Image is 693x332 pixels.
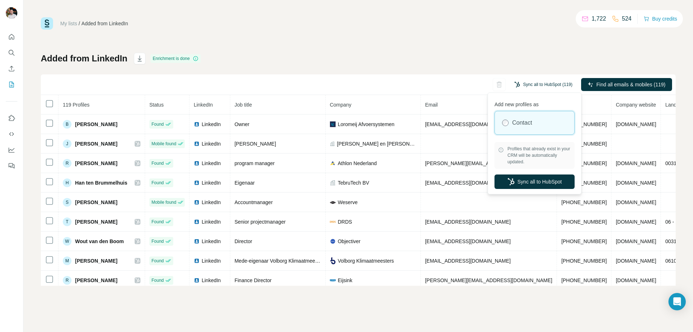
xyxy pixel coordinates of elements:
[616,219,656,225] span: [DOMAIN_NAME]
[202,160,221,167] span: LinkedIn
[561,238,607,244] span: [PHONE_NUMBER]
[425,238,511,244] span: [EMAIL_ADDRESS][DOMAIN_NAME]
[6,143,17,156] button: Dashboard
[581,78,672,91] button: Find all emails & mobiles (119)
[330,102,352,108] span: Company
[152,258,164,264] span: Found
[6,46,17,59] button: Search
[494,174,575,189] button: Sync all to HubSpot
[337,140,416,147] span: [PERSON_NAME] en [PERSON_NAME]
[63,217,71,226] div: T
[425,180,511,186] span: [EMAIL_ADDRESS][DOMAIN_NAME]
[75,238,124,245] span: Wout van den Boom
[494,98,575,108] p: Add new profiles as
[152,121,164,128] span: Found
[63,102,90,108] span: 119 Profiles
[63,120,71,129] div: B
[330,219,336,225] img: company-logo
[194,160,200,166] img: LinkedIn logo
[596,81,665,88] span: Find all emails & mobiles (119)
[75,277,117,284] span: [PERSON_NAME]
[235,121,249,127] span: Owner
[6,78,17,91] button: My lists
[152,141,176,147] span: Mobile found
[509,79,577,90] button: Sync all to HubSpot (119)
[60,21,77,26] a: My lists
[616,238,656,244] span: [DOMAIN_NAME]
[152,180,164,186] span: Found
[235,141,276,147] span: [PERSON_NAME]
[63,256,71,265] div: M
[592,14,606,23] p: 1,722
[330,238,336,244] img: company-logo
[235,219,286,225] span: Senior projectmanager
[63,276,71,285] div: R
[338,179,369,186] span: TebruTech BV
[616,160,656,166] span: [DOMAIN_NAME]
[149,102,164,108] span: Status
[202,121,221,128] span: LinkedIn
[235,199,273,205] span: Accountmanager
[75,160,117,167] span: [PERSON_NAME]
[338,218,352,225] span: DRDS
[194,277,200,283] img: LinkedIn logo
[79,20,80,27] li: /
[6,7,17,19] img: Avatar
[194,238,200,244] img: LinkedIn logo
[425,277,552,283] span: [PERSON_NAME][EMAIL_ADDRESS][DOMAIN_NAME]
[194,180,200,186] img: LinkedIn logo
[235,102,252,108] span: Job title
[330,121,336,127] img: company-logo
[425,258,511,264] span: [EMAIL_ADDRESS][DOMAIN_NAME]
[561,180,607,186] span: [PHONE_NUMBER]
[512,118,532,127] label: Contact
[152,160,164,167] span: Found
[330,199,336,205] img: company-logo
[6,159,17,172] button: Feedback
[202,257,221,264] span: LinkedIn
[561,121,607,127] span: [PHONE_NUMBER]
[194,199,200,205] img: LinkedIn logo
[6,30,17,43] button: Quick start
[235,277,272,283] span: Finance Director
[616,121,656,127] span: [DOMAIN_NAME]
[668,293,686,310] div: Open Intercom Messenger
[561,219,607,225] span: [PHONE_NUMBER]
[194,258,200,264] img: LinkedIn logo
[235,160,275,166] span: program manager
[202,277,221,284] span: LinkedIn
[151,54,201,63] div: Enrichment is done
[507,146,571,165] span: Profiles that already exist in your CRM will be automatically updated.
[82,20,128,27] div: Added from LinkedIn
[235,258,326,264] span: Mede-eigenaar Volborg Klimaatmeesters
[75,257,117,264] span: [PERSON_NAME]
[622,14,632,23] p: 524
[338,199,358,206] span: Weserve
[235,238,252,244] span: Director
[561,277,607,283] span: [PHONE_NUMBER]
[6,128,17,141] button: Use Surfe API
[330,256,336,265] img: company-logo
[616,180,656,186] span: [DOMAIN_NAME]
[202,179,221,186] span: LinkedIn
[644,14,677,24] button: Buy credits
[425,121,511,127] span: [EMAIL_ADDRESS][DOMAIN_NAME]
[194,121,200,127] img: LinkedIn logo
[202,238,221,245] span: LinkedIn
[561,199,607,205] span: [PHONE_NUMBER]
[338,160,377,167] span: Athlon Nederland
[75,121,117,128] span: [PERSON_NAME]
[63,178,71,187] div: H
[41,17,53,30] img: Surfe Logo
[425,102,438,108] span: Email
[75,140,117,147] span: [PERSON_NAME]
[63,139,71,148] div: J
[6,62,17,75] button: Enrich CSV
[616,102,656,108] span: Company website
[338,121,395,128] span: Loromeij Afvoersystemen
[330,277,336,283] img: company-logo
[330,160,336,166] img: company-logo
[616,199,656,205] span: [DOMAIN_NAME]
[194,102,213,108] span: LinkedIn
[561,160,607,166] span: [PHONE_NUMBER]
